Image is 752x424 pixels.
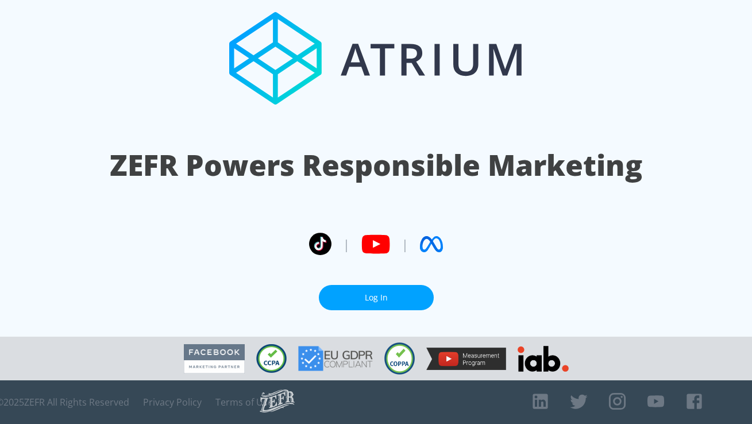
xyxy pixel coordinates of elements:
[143,396,202,408] a: Privacy Policy
[110,145,642,185] h1: ZEFR Powers Responsible Marketing
[426,348,506,370] img: YouTube Measurement Program
[215,396,273,408] a: Terms of Use
[184,344,245,373] img: Facebook Marketing Partner
[402,236,408,253] span: |
[518,346,569,372] img: IAB
[319,285,434,311] a: Log In
[298,346,373,371] img: GDPR Compliant
[343,236,350,253] span: |
[384,342,415,375] img: COPPA Compliant
[256,344,287,373] img: CCPA Compliant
